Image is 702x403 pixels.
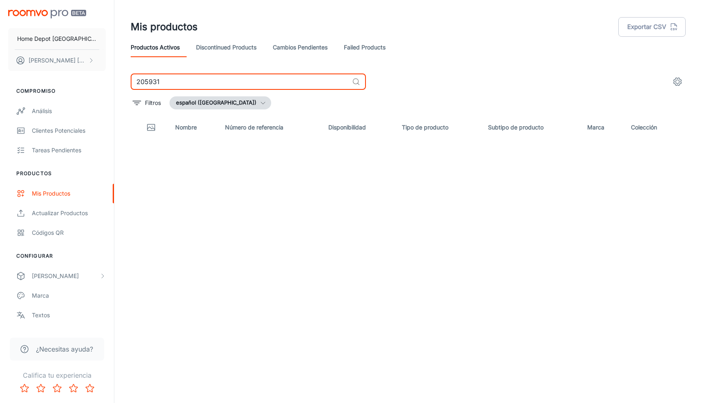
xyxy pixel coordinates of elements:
[32,189,106,198] div: Mis productos
[273,38,328,57] a: Cambios pendientes
[618,17,686,37] button: Exportar CSV
[32,291,106,300] div: Marca
[481,116,581,139] th: Subtipo de producto
[32,209,106,218] div: Actualizar productos
[322,116,395,139] th: Disponibilidad
[145,98,161,107] p: Filtros
[7,370,107,380] p: Califica tu experiencia
[131,73,349,90] input: Buscar
[131,96,163,109] button: filter
[17,34,97,43] p: Home Depot [GEOGRAPHIC_DATA]
[8,10,86,18] img: Roomvo PRO Beta
[131,20,198,34] h1: Mis productos
[33,380,49,396] button: Rate 2 star
[8,50,106,71] button: [PERSON_NAME] [PERSON_NAME]
[32,146,106,155] div: Tareas pendientes
[32,126,106,135] div: Clientes potenciales
[65,380,82,396] button: Rate 4 star
[218,116,322,139] th: Número de referencia
[82,380,98,396] button: Rate 5 star
[32,107,106,116] div: Análisis
[29,56,86,65] p: [PERSON_NAME] [PERSON_NAME]
[624,116,686,139] th: Colección
[32,272,99,281] div: [PERSON_NAME]
[131,38,180,57] a: Productos activos
[49,380,65,396] button: Rate 3 star
[169,116,219,139] th: Nombre
[344,38,386,57] a: Failed Products
[32,228,106,237] div: Códigos QR
[36,344,93,354] span: ¿Necesitas ayuda?
[196,38,256,57] a: Discontinued Products
[146,122,156,132] svg: Thumbnail
[16,380,33,396] button: Rate 1 star
[669,73,686,90] button: settings
[581,116,624,139] th: Marca
[395,116,481,139] th: Tipo de producto
[32,311,106,320] div: Textos
[169,96,271,109] button: español ([GEOGRAPHIC_DATA])
[8,28,106,49] button: Home Depot [GEOGRAPHIC_DATA]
